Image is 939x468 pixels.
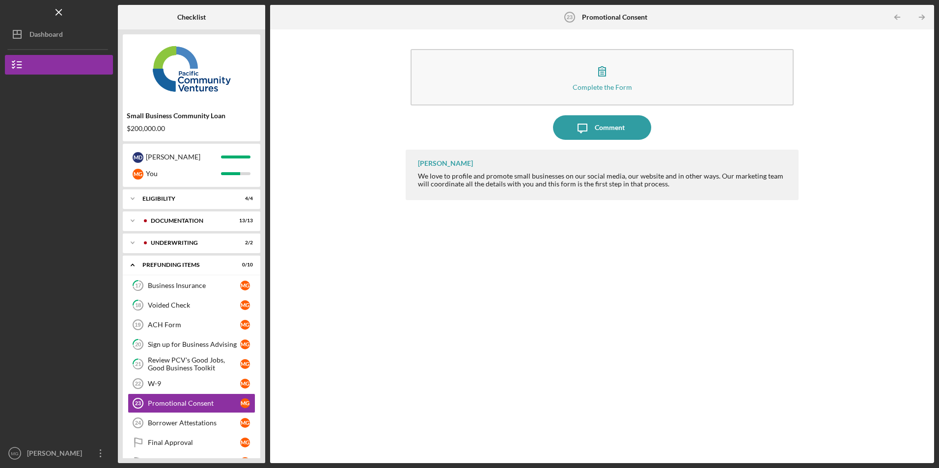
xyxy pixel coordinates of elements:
div: Complete the Form [573,83,632,91]
a: 21Review PCV's Good Jobs, Good Business ToolkitMG [128,354,255,374]
div: Sign up for Business Advising [148,340,240,348]
tspan: 20 [135,341,141,348]
button: Complete the Form [411,49,793,105]
div: 13 / 13 [235,218,253,224]
div: Review PCV's Good Jobs, Good Business Toolkit [148,356,240,372]
a: 23Promotional ConsentMG [128,393,255,413]
a: Final ApprovalMG [128,433,255,452]
div: [PERSON_NAME] [25,443,88,466]
div: Borrower Attestations [148,419,240,427]
a: 20Sign up for Business AdvisingMG [128,335,255,354]
div: M G [240,359,250,369]
div: M G [240,438,250,447]
img: Product logo [123,39,260,98]
text: MG [11,451,18,456]
div: M G [240,457,250,467]
div: M G [133,169,143,180]
div: [PERSON_NAME] [418,159,473,167]
tspan: 19 [135,322,140,328]
b: Promotional Consent [582,13,647,21]
div: ACH Form [148,321,240,329]
div: [PERSON_NAME] [146,149,221,165]
div: M G [240,339,250,349]
div: 2 / 2 [235,240,253,246]
div: Small Business Community Loan [127,112,256,120]
button: MG[PERSON_NAME] [5,443,113,463]
a: 17Business InsuranceMG [128,276,255,295]
div: M G [240,398,250,408]
div: Final Approval [148,439,240,446]
button: Comment [553,115,651,140]
div: M D [133,152,143,163]
tspan: 24 [135,420,141,426]
tspan: 22 [135,381,141,387]
button: Dashboard [5,25,113,44]
tspan: 17 [135,283,141,289]
div: We love to profile and promote small businesses on our social media, our website and in other way... [418,172,788,188]
tspan: 21 [135,361,141,367]
div: Business Insurance [148,282,240,289]
div: M G [240,379,250,389]
tspan: 18 [135,302,141,309]
div: M G [240,320,250,330]
div: Documentation [151,218,228,224]
div: 0 / 10 [235,262,253,268]
a: 22W-9MG [128,374,255,393]
div: M G [240,300,250,310]
div: Voided Check [148,301,240,309]
div: Dashboard [29,25,63,47]
div: Prefunding Items [142,262,228,268]
div: You [146,165,221,182]
b: Checklist [177,13,206,21]
div: M G [240,281,250,290]
div: Eligibility [142,196,228,202]
div: W-9 [148,380,240,388]
div: Promotional Consent [148,399,240,407]
a: 24Borrower AttestationsMG [128,413,255,433]
div: Underwriting [151,240,228,246]
tspan: 23 [566,14,572,20]
div: 4 / 4 [235,196,253,202]
a: 19ACH FormMG [128,315,255,335]
div: Comment [595,115,625,140]
div: $200,000.00 [127,125,256,132]
tspan: 23 [135,400,141,406]
a: 18Voided CheckMG [128,295,255,315]
div: M G [240,418,250,428]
